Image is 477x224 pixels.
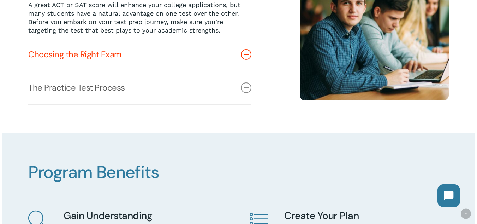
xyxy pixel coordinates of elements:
span: Program Benefits [28,161,159,183]
iframe: Chatbot [430,177,467,214]
h4: Gain Understanding [64,211,227,221]
a: Choosing the Right Exam [28,38,251,71]
p: A great ACT or SAT score will enhance your college applications, but many students have a natural... [28,1,251,35]
a: The Practice Test Process [28,71,251,104]
h4: Create Your Plan [284,211,448,221]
